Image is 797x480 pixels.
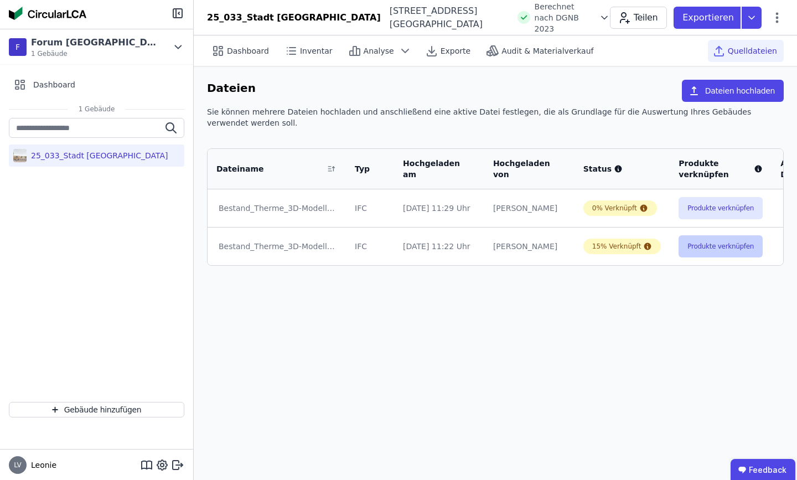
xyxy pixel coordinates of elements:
[13,147,27,164] img: 25_033_Stadt Königsbrunn_Forum
[207,11,381,24] div: 25_033_Stadt [GEOGRAPHIC_DATA]
[207,80,256,97] h6: Dateien
[9,38,27,56] div: F
[27,460,56,471] span: Leonie
[219,241,335,252] div: Bestand_Therme_3D-Modell+Achsen_[DATE]_IFC_2x3.ifc
[31,36,158,49] div: Forum [GEOGRAPHIC_DATA]
[381,4,511,31] div: [STREET_ADDRESS][GEOGRAPHIC_DATA]
[219,203,335,214] div: Bestand_Therme_3D-Modell+Achsen_[DATE]_IFC4.ifc
[493,241,566,252] div: [PERSON_NAME]
[227,45,269,56] span: Dashboard
[493,158,552,180] div: Hochgeladen von
[441,45,470,56] span: Exporte
[27,150,168,161] div: 25_033_Stadt [GEOGRAPHIC_DATA]
[68,105,126,113] span: 1 Gebäude
[207,106,784,137] div: Sie können mehrere Dateien hochladen und anschließend eine aktive Datei festlegen, die als Grundl...
[300,45,333,56] span: Inventar
[592,242,641,251] div: 15% Verknüpft
[493,203,566,214] div: [PERSON_NAME]
[355,241,385,252] div: IFC
[679,158,763,180] div: Produkte verknüpfen
[33,79,75,90] span: Dashboard
[728,45,777,56] span: Quelldateien
[501,45,593,56] span: Audit & Materialverkauf
[610,7,667,29] button: Teilen
[31,49,158,58] span: 1 Gebäude
[403,203,475,214] div: [DATE] 11:29 Uhr
[355,163,372,174] div: Typ
[679,197,763,219] button: Produkte verknüpfen
[403,158,462,180] div: Hochgeladen am
[592,204,637,213] div: 0% Verknüpft
[583,163,661,174] div: Status
[682,80,784,102] button: Dateien hochladen
[679,235,763,257] button: Produkte verknüpfen
[535,1,594,34] span: Berechnet nach DGNB 2023
[682,11,736,24] p: Exportieren
[14,462,22,468] span: LV
[355,203,385,214] div: IFC
[364,45,394,56] span: Analyse
[9,402,184,417] button: Gebäude hinzufügen
[216,163,323,174] div: Dateiname
[403,241,475,252] div: [DATE] 11:22 Uhr
[9,7,86,20] img: Concular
